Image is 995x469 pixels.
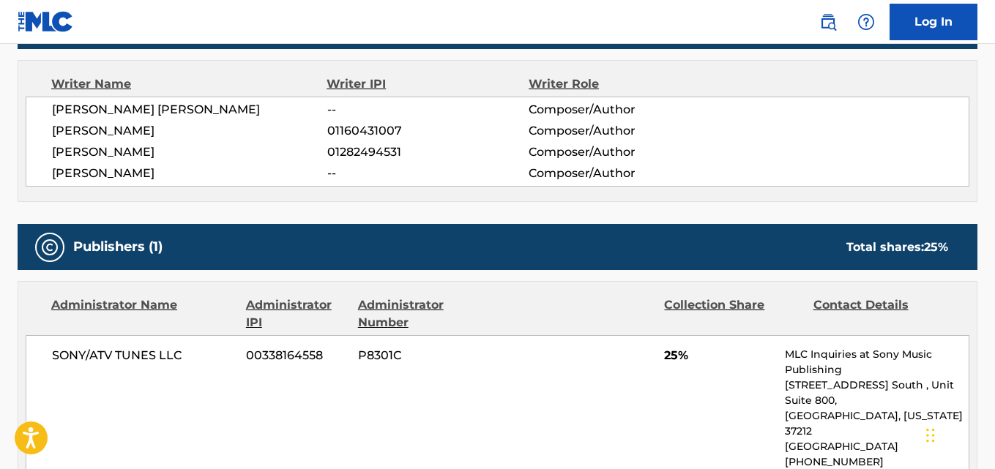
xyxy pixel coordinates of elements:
p: [STREET_ADDRESS] South , Unit Suite 800, [785,378,969,408]
span: -- [327,101,529,119]
div: Administrator Number [358,296,496,331]
span: [PERSON_NAME] [52,143,327,161]
span: [PERSON_NAME] [52,165,327,182]
span: P8301C [358,347,496,364]
span: 25 % [924,240,948,254]
p: MLC Inquiries at Sony Music Publishing [785,347,969,378]
h5: Publishers (1) [73,239,163,255]
p: [GEOGRAPHIC_DATA] [785,439,969,454]
div: Writer IPI [327,75,529,93]
div: Administrator Name [51,296,235,331]
span: Composer/Author [529,101,712,119]
span: 00338164558 [246,347,347,364]
div: Drag [926,413,935,457]
span: Composer/Author [529,143,712,161]
a: Public Search [813,7,843,37]
div: Writer Role [529,75,712,93]
div: Help [851,7,881,37]
p: [GEOGRAPHIC_DATA], [US_STATE] 37212 [785,408,969,439]
span: Composer/Author [529,165,712,182]
iframe: Chat Widget [922,399,995,469]
img: search [819,13,837,31]
div: Collection Share [664,296,802,331]
span: -- [327,165,529,182]
img: MLC Logo [18,11,74,32]
div: Administrator IPI [246,296,347,331]
span: [PERSON_NAME] [PERSON_NAME] [52,101,327,119]
img: help [857,13,875,31]
a: Log In [890,4,977,40]
div: Writer Name [51,75,327,93]
img: Publishers [41,239,59,256]
span: Composer/Author [529,122,712,140]
span: 25% [664,347,774,364]
div: Contact Details [813,296,951,331]
span: [PERSON_NAME] [52,122,327,140]
span: 01282494531 [327,143,529,161]
div: Total shares: [846,239,948,256]
span: 01160431007 [327,122,529,140]
span: SONY/ATV TUNES LLC [52,347,235,364]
